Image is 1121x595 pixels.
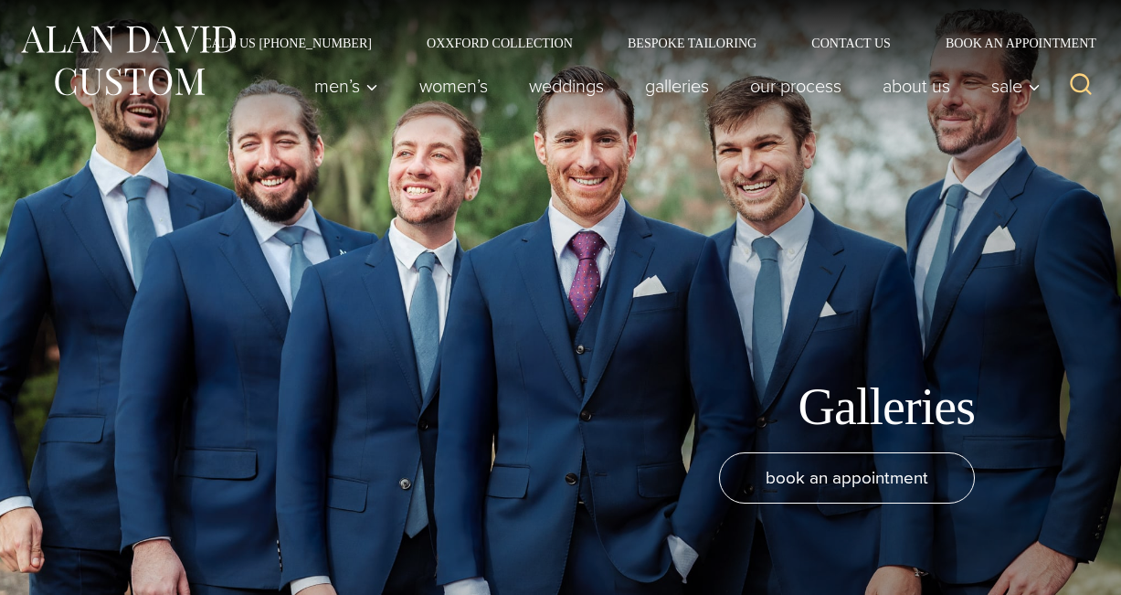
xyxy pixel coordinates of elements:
[798,377,976,438] h1: Galleries
[600,37,784,49] a: Bespoke Tailoring
[175,37,399,49] a: Call Us [PHONE_NUMBER]
[314,77,378,95] span: Men’s
[719,452,975,504] a: book an appointment
[18,20,238,101] img: Alan David Custom
[399,37,600,49] a: Oxxford Collection
[509,68,625,104] a: weddings
[625,68,730,104] a: Galleries
[730,68,862,104] a: Our Process
[294,68,1051,104] nav: Primary Navigation
[1059,64,1103,108] button: View Search Form
[784,37,918,49] a: Contact Us
[862,68,971,104] a: About Us
[766,464,928,491] span: book an appointment
[991,77,1041,95] span: Sale
[399,68,509,104] a: Women’s
[175,37,1103,49] nav: Secondary Navigation
[918,37,1103,49] a: Book an Appointment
